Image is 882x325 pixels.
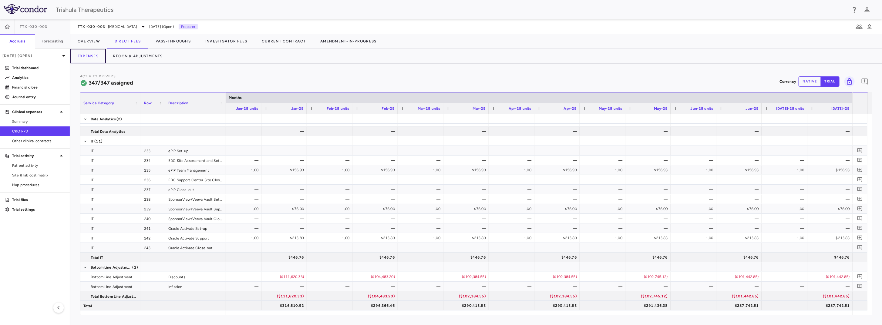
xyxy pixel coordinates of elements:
[91,243,94,253] span: IT
[12,109,58,115] p: Clinical expenses
[221,156,258,165] div: —
[676,233,713,243] div: 1.00
[722,126,759,136] div: —
[403,146,440,156] div: —
[91,233,94,243] span: IT
[358,126,395,136] div: —
[382,106,395,111] span: Feb-25
[856,166,864,174] button: Add comment
[813,194,850,204] div: —
[767,194,804,204] div: —
[540,175,577,185] div: —
[631,165,668,175] div: $156.93
[856,176,864,184] button: Add comment
[267,126,304,136] div: —
[229,95,242,100] span: Months
[403,175,440,185] div: —
[585,185,622,194] div: —
[91,166,94,175] span: IT
[473,106,486,111] span: Mar-25
[813,146,850,156] div: —
[141,204,165,213] div: 239
[221,185,258,194] div: —
[91,136,94,146] span: IT
[767,233,804,243] div: 1.00
[141,194,165,204] div: 238
[585,223,622,233] div: —
[12,173,65,178] span: Site & lab cost matrix
[813,253,850,262] div: $446.76
[564,106,577,111] span: Apr-25
[857,206,863,212] svg: Add comment
[676,175,713,185] div: —
[358,156,395,165] div: —
[722,146,759,156] div: —
[4,4,47,14] img: logo-full-SnFGN8VE.png
[722,165,759,175] div: $156.93
[676,146,713,156] div: —
[42,39,63,44] h6: Forecasting
[312,165,349,175] div: 1.00
[358,165,395,175] div: $156.93
[91,146,94,156] span: IT
[813,185,850,194] div: —
[312,214,349,223] div: —
[267,233,304,243] div: $213.83
[494,223,531,233] div: —
[12,163,65,168] span: Patient activity
[267,165,304,175] div: $156.93
[540,253,577,262] div: $446.76
[12,75,65,80] p: Analytics
[767,185,804,194] div: —
[165,282,226,291] div: Inflation
[148,34,198,49] button: Pass-Throughs
[856,195,864,203] button: Add comment
[358,194,395,204] div: —
[509,106,531,111] span: Apr-25 units
[540,126,577,136] div: —
[141,156,165,165] div: 234
[857,274,863,280] svg: Add comment
[767,214,804,223] div: —
[813,223,850,233] div: —
[857,216,863,221] svg: Add comment
[857,186,863,192] svg: Add comment
[165,204,226,213] div: SponsorView/Veeva Vault Support
[198,34,254,49] button: Investigator Fees
[267,204,304,214] div: $76.00
[856,214,864,223] button: Add comment
[116,114,122,124] span: (2)
[813,156,850,165] div: —
[631,126,668,136] div: —
[767,223,804,233] div: —
[165,156,226,165] div: EDC Site Assessment and Set-Up
[631,194,668,204] div: —
[358,185,395,194] div: —
[91,175,94,185] span: IT
[149,24,174,29] span: [DATE] (Open)
[221,194,258,204] div: —
[857,235,863,241] svg: Add comment
[857,245,863,250] svg: Add comment
[813,243,850,253] div: —
[631,243,668,253] div: —
[12,119,65,124] span: Summary
[540,204,577,214] div: $76.00
[165,194,226,204] div: SponsorView/Veeva Vault Set-up
[78,24,106,29] span: TTX-030-003
[179,24,198,29] p: Preparer
[144,101,152,105] span: Row
[312,243,349,253] div: —
[832,106,850,111] span: [DATE]-25
[94,136,103,146] span: (11)
[857,196,863,202] svg: Add comment
[861,78,868,85] svg: Add comment
[267,146,304,156] div: —
[403,156,440,165] div: —
[12,129,65,134] span: CRO PPD
[494,214,531,223] div: —
[358,175,395,185] div: —
[540,185,577,194] div: —
[403,185,440,194] div: —
[857,167,863,173] svg: Add comment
